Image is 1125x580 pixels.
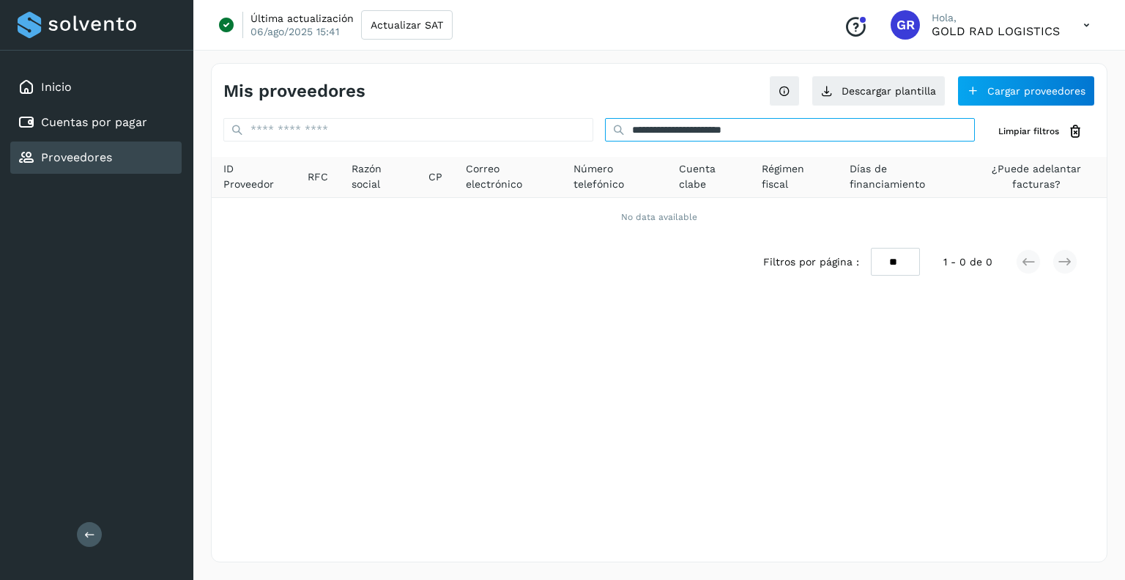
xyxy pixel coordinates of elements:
button: Descargar plantilla [812,76,946,106]
span: RFC [308,169,328,185]
p: Hola, [932,12,1060,24]
span: Correo electrónico [466,161,549,192]
span: ID Proveedor [223,161,284,192]
span: Número telefónico [573,161,656,192]
a: Inicio [41,80,72,94]
span: Cuenta clabe [679,161,738,192]
span: ¿Puede adelantar facturas? [979,161,1095,192]
button: Limpiar filtros [987,118,1095,145]
div: Cuentas por pagar [10,106,182,139]
span: Régimen fiscal [762,161,826,192]
a: Cuentas por pagar [41,115,147,129]
span: 1 - 0 de 0 [943,254,992,270]
div: Proveedores [10,142,182,174]
td: No data available [212,198,1107,236]
div: Inicio [10,71,182,103]
p: Última actualización [250,12,354,25]
span: Filtros por página : [763,254,859,270]
a: Proveedores [41,150,112,164]
button: Actualizar SAT [361,10,453,40]
p: 06/ago/2025 15:41 [250,25,339,38]
span: Actualizar SAT [371,20,443,30]
span: Limpiar filtros [998,125,1059,138]
h4: Mis proveedores [223,81,365,102]
p: GOLD RAD LOGISTICS [932,24,1060,38]
span: Días de financiamiento [850,161,955,192]
span: CP [428,169,442,185]
button: Cargar proveedores [957,76,1095,106]
span: Razón social [352,161,405,192]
